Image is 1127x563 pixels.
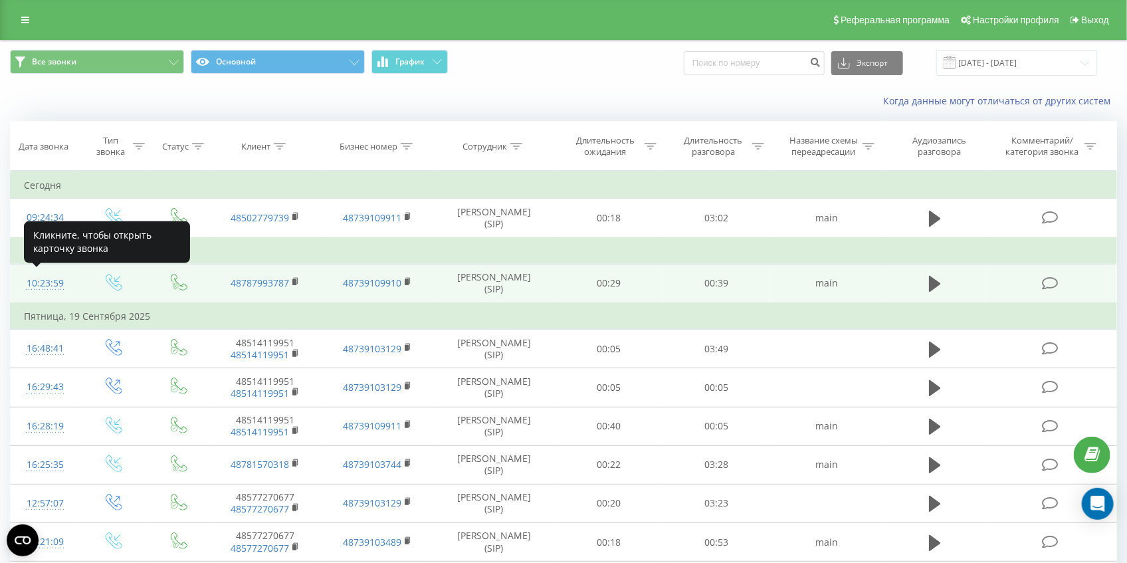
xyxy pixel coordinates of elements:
[24,374,66,400] div: 16:29:43
[434,330,555,368] td: [PERSON_NAME] (SIP)
[162,141,189,152] div: Статус
[462,141,507,152] div: Сотрудник
[771,199,883,238] td: main
[231,425,289,438] a: 48514119951
[555,368,663,407] td: 00:05
[555,264,663,303] td: 00:29
[555,199,663,238] td: 00:18
[24,529,66,555] div: 12:21:09
[11,172,1117,199] td: Сегодня
[231,211,289,224] a: 48502779739
[11,238,1117,265] td: Суббота, 20 Сентября 2025
[1003,135,1081,158] div: Комментарий/категория звонка
[831,51,903,75] button: Экспорт
[340,141,397,152] div: Бизнес номер
[663,407,771,445] td: 00:05
[434,445,555,484] td: [PERSON_NAME] (SIP)
[24,491,66,516] div: 12:57:07
[841,15,950,25] span: Реферальная программа
[91,135,130,158] div: Тип звонка
[231,503,289,515] a: 48577270677
[231,542,289,554] a: 48577270677
[555,484,663,522] td: 00:20
[555,407,663,445] td: 00:40
[684,51,825,75] input: Поиск по номеру
[771,523,883,562] td: main
[7,524,39,556] button: Open CMP widget
[11,303,1117,330] td: Пятница, 19 Сентября 2025
[32,56,76,67] span: Все звонки
[771,445,883,484] td: main
[24,205,66,231] div: 09:24:34
[24,452,66,478] div: 16:25:35
[19,141,68,152] div: Дата звонка
[434,484,555,522] td: [PERSON_NAME] (SIP)
[231,387,289,399] a: 48514119951
[24,271,66,296] div: 10:23:59
[896,135,983,158] div: Аудиозапись разговора
[434,199,555,238] td: [PERSON_NAME] (SIP)
[434,368,555,407] td: [PERSON_NAME] (SIP)
[343,419,401,432] a: 48739109911
[663,523,771,562] td: 00:53
[663,484,771,522] td: 03:23
[231,458,289,471] a: 48781570318
[1081,15,1109,25] span: Выход
[555,523,663,562] td: 00:18
[663,330,771,368] td: 03:49
[788,135,859,158] div: Название схемы переадресации
[434,264,555,303] td: [PERSON_NAME] (SIP)
[343,458,401,471] a: 48739103744
[883,94,1117,107] a: Когда данные могут отличаться от других систем
[434,407,555,445] td: [PERSON_NAME] (SIP)
[663,264,771,303] td: 00:39
[191,50,365,74] button: Основной
[570,135,641,158] div: Длительность ожидания
[343,211,401,224] a: 48739109911
[396,57,425,66] span: График
[555,330,663,368] td: 00:05
[209,484,322,522] td: 48577270677
[209,330,322,368] td: 48514119951
[343,381,401,394] a: 48739103129
[231,277,289,289] a: 48787993787
[343,342,401,355] a: 48739103129
[343,536,401,548] a: 48739103489
[771,264,883,303] td: main
[241,141,270,152] div: Клиент
[24,336,66,362] div: 16:48:41
[973,15,1059,25] span: Настройки профиля
[434,523,555,562] td: [PERSON_NAME] (SIP)
[10,50,184,74] button: Все звонки
[24,413,66,439] div: 16:28:19
[371,50,448,74] button: График
[663,199,771,238] td: 03:02
[663,445,771,484] td: 03:28
[24,221,190,263] div: Кликните, чтобы открыть карточку звонка
[1082,488,1114,520] div: Open Intercom Messenger
[663,368,771,407] td: 00:05
[209,523,322,562] td: 48577270677
[209,407,322,445] td: 48514119951
[343,277,401,289] a: 48739109910
[231,348,289,361] a: 48514119951
[771,407,883,445] td: main
[555,445,663,484] td: 00:22
[343,497,401,509] a: 48739103129
[209,368,322,407] td: 48514119951
[678,135,749,158] div: Длительность разговора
